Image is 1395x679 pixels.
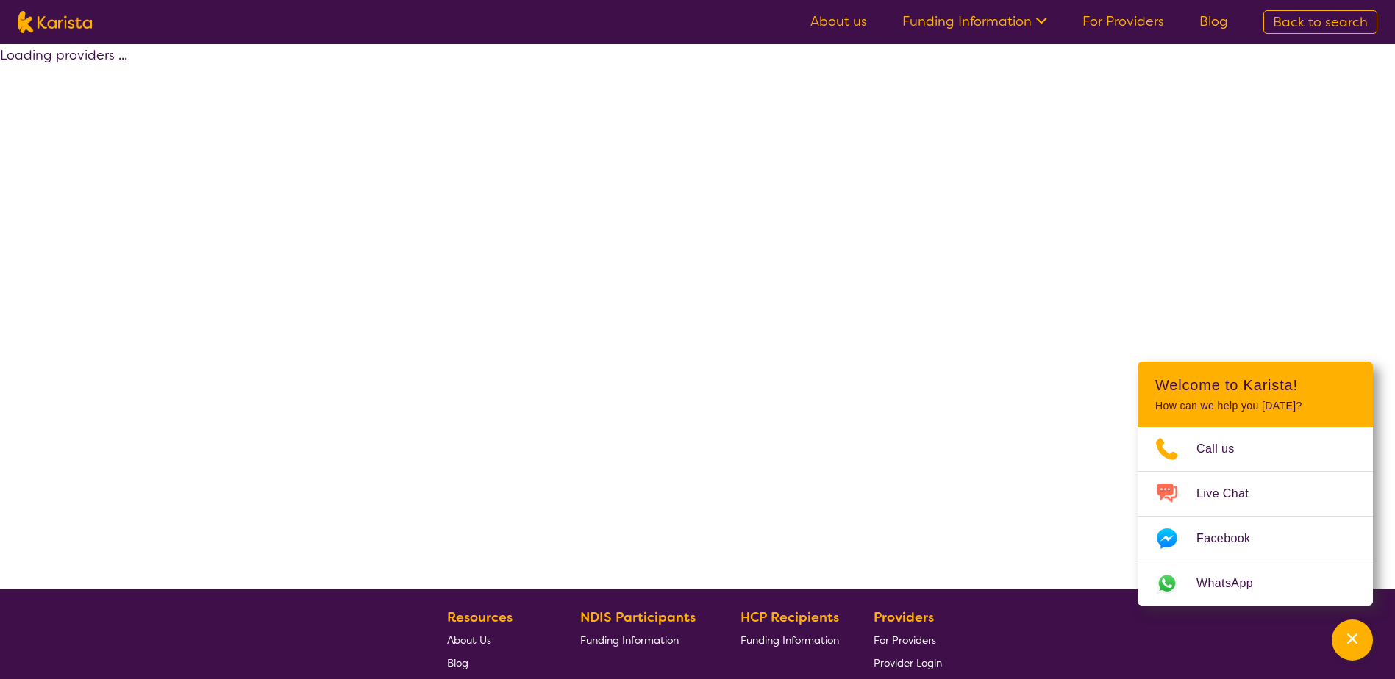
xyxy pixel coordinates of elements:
span: Live Chat [1196,483,1266,505]
b: HCP Recipients [741,608,839,626]
span: WhatsApp [1196,572,1271,594]
b: Providers [874,608,934,626]
span: Call us [1196,438,1252,460]
a: Blog [1199,12,1228,30]
a: About us [810,12,867,30]
ul: Choose channel [1138,427,1373,606]
a: Funding Information [580,628,707,651]
a: Funding Information [902,12,1047,30]
span: Back to search [1273,13,1368,31]
p: How can we help you [DATE]? [1155,400,1355,412]
span: Funding Information [741,633,839,647]
span: About Us [447,633,491,647]
span: Blog [447,656,468,669]
a: Funding Information [741,628,839,651]
a: Provider Login [874,651,942,674]
span: For Providers [874,633,936,647]
b: NDIS Participants [580,608,696,626]
h2: Welcome to Karista! [1155,376,1355,394]
b: Resources [447,608,513,626]
a: For Providers [874,628,942,651]
a: Blog [447,651,546,674]
a: For Providers [1082,12,1164,30]
a: Web link opens in a new tab. [1138,561,1373,606]
span: Funding Information [580,633,679,647]
span: Provider Login [874,656,942,669]
a: Back to search [1263,10,1377,34]
div: Channel Menu [1138,362,1373,606]
a: About Us [447,628,546,651]
span: Facebook [1196,528,1268,550]
img: Karista logo [18,11,92,33]
button: Channel Menu [1332,619,1373,661]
